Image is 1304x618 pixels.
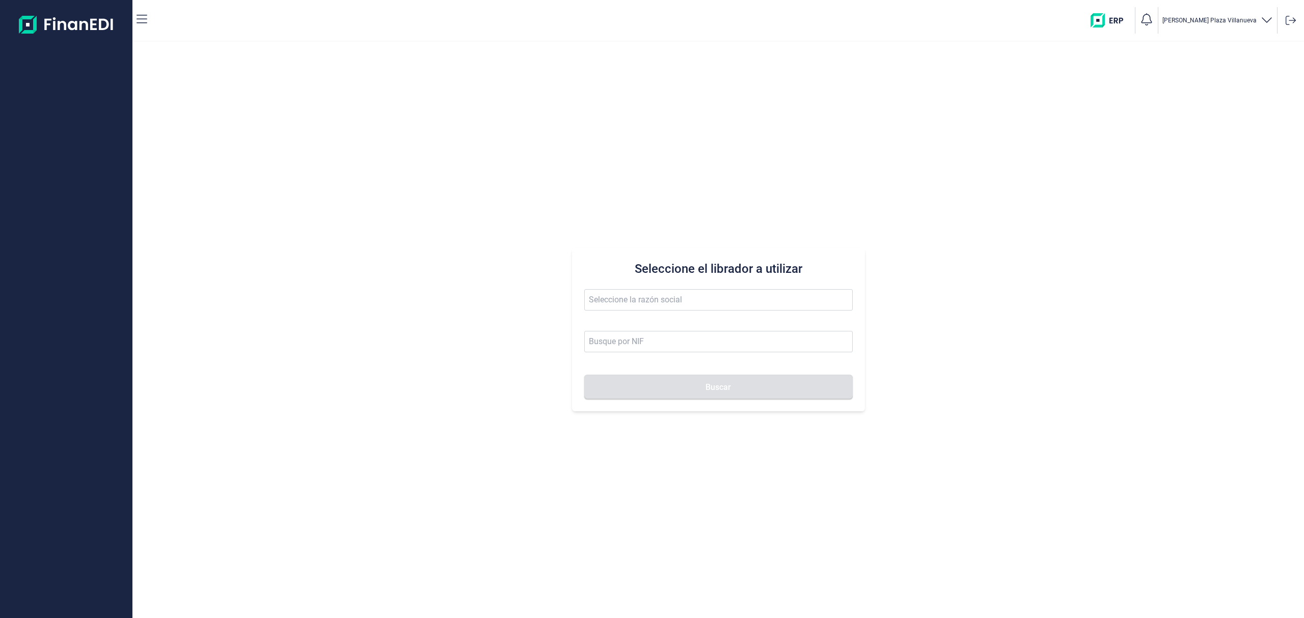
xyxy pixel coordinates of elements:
[1162,16,1257,24] p: [PERSON_NAME] Plaza Villanueva
[584,261,853,277] h3: Seleccione el librador a utilizar
[705,383,731,391] span: Buscar
[584,331,853,352] input: Busque por NIF
[1091,13,1131,27] img: erp
[584,375,853,399] button: Buscar
[1162,13,1273,28] button: [PERSON_NAME] Plaza Villanueva
[19,8,114,41] img: Logo de aplicación
[584,289,853,311] input: Seleccione la razón social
